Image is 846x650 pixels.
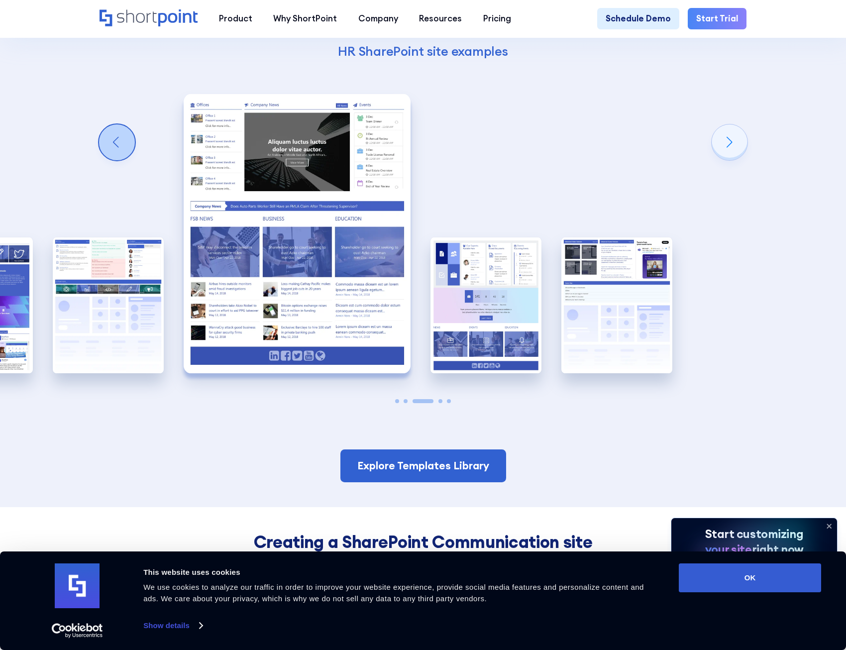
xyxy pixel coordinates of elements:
a: Company [348,8,409,29]
a: Show details [143,618,202,633]
a: Resources [409,8,473,29]
div: 5 / 5 [561,237,672,374]
img: Internal SharePoint site example for company policy [53,237,164,374]
span: Go to slide 3 [413,399,434,403]
div: 4 / 5 [430,237,541,374]
a: Why ShortPoint [263,8,348,29]
div: Why ShortPoint [273,12,337,25]
button: OK [679,563,821,592]
div: 3 / 5 [184,94,411,373]
div: 2 / 5 [53,237,164,374]
img: HR SharePoint site example for documents [430,237,541,374]
span: Go to slide 4 [438,399,442,403]
div: Next slide [712,124,747,160]
div: This website uses cookies [143,566,656,578]
img: Internal SharePoint site example for knowledge base [561,237,672,374]
img: SharePoint Communication site example for news [184,94,411,373]
a: Pricing [473,8,522,29]
div: Resources [419,12,462,25]
div: Previous slide [99,124,135,160]
span: Go to slide 5 [447,399,451,403]
a: Explore Templates Library [340,449,506,482]
div: Company [358,12,398,25]
span: Go to slide 2 [404,399,408,403]
a: Usercentrics Cookiebot - opens in a new window [34,623,121,638]
a: Start Trial [688,8,746,29]
a: Schedule Demo [597,8,679,29]
span: Go to slide 1 [395,399,399,403]
h4: Creating a SharePoint Communication site [185,532,661,551]
div: Product [219,12,252,25]
div: Pricing [483,12,511,25]
a: Product [209,8,263,29]
a: Home [100,9,198,28]
span: We use cookies to analyze our traffic in order to improve your website experience, provide social... [143,583,644,603]
h4: HR SharePoint site examples [185,43,661,59]
img: logo [55,563,100,608]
